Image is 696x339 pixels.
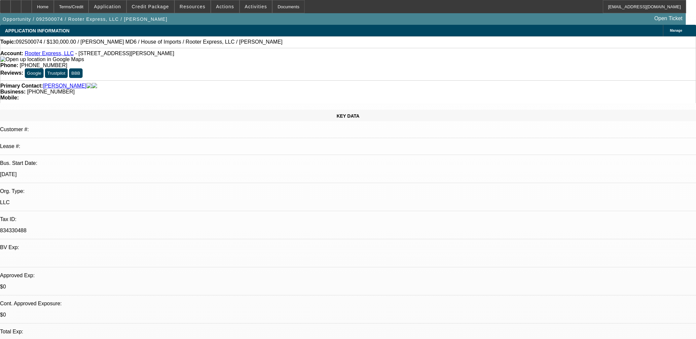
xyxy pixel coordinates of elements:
span: [PHONE_NUMBER] [27,89,75,94]
span: Opportunity / 092500074 / Rooter Express, LLC / [PERSON_NAME] [3,17,167,22]
button: Actions [211,0,239,13]
span: Application [94,4,121,9]
button: BBB [69,68,83,78]
strong: Topic: [0,39,16,45]
strong: Phone: [0,62,18,68]
img: linkedin-icon.png [92,83,97,89]
span: APPLICATION INFORMATION [5,28,69,33]
button: Resources [175,0,210,13]
a: View Google Maps [0,56,84,62]
strong: Primary Contact: [0,83,43,89]
a: Rooter Express, LLC [25,51,74,56]
span: Manage [670,29,682,32]
span: Resources [180,4,205,9]
img: Open up location in Google Maps [0,56,84,62]
span: KEY DATA [337,113,359,119]
span: Credit Package [132,4,169,9]
button: Google [25,68,44,78]
span: - [STREET_ADDRESS][PERSON_NAME] [75,51,174,56]
strong: Account: [0,51,23,56]
strong: Business: [0,89,25,94]
img: facebook-icon.png [87,83,92,89]
a: Open Ticket [652,13,685,24]
button: Trustpilot [45,68,67,78]
span: Actions [216,4,234,9]
button: Application [89,0,126,13]
strong: Mobile: [0,95,19,100]
span: Activities [245,4,267,9]
span: [PHONE_NUMBER] [20,62,67,68]
button: Activities [240,0,272,13]
button: Credit Package [127,0,174,13]
span: 092500074 / $130,000.00 / [PERSON_NAME] MD6 / House of Imports / Rooter Express, LLC / [PERSON_NAME] [16,39,282,45]
strong: Reviews: [0,70,23,76]
a: [PERSON_NAME] [43,83,87,89]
